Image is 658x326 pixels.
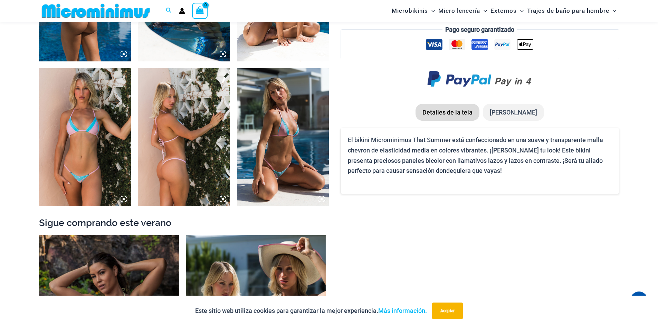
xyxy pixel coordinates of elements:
[166,7,172,15] a: Enlace del icono de búsqueda
[490,109,537,116] font: [PERSON_NAME]
[179,8,185,14] a: Enlace del icono de la cuenta
[422,109,473,116] font: Detalles de la tela
[609,2,616,20] span: Alternar menú
[39,217,171,228] font: Sigue comprando este verano
[490,7,517,14] font: Externos
[392,7,428,14] font: Microbikinis
[39,3,153,19] img: MM SHOP LOGO PLANO
[440,308,455,313] font: Aceptar
[192,3,208,19] a: Ver carrito de compras, vacío
[480,2,487,20] span: Alternar menú
[389,1,619,21] nav: Navegación del sitio
[527,7,609,14] font: Trajes de baño para hombre
[348,136,603,174] font: El bikini Microminimus That Summer está confeccionado en una suave y transparente malla chevron d...
[138,68,230,206] img: Ese amanecer de verano 3063 Tri Top 4303 Micro
[39,68,131,206] img: Ese amanecer de verano 3063 Tri Top 4303 Micro
[517,2,524,20] span: Alternar menú
[390,2,437,20] a: MicrobikinisAlternar menúAlternar menú
[428,2,435,20] span: Alternar menú
[195,307,378,314] font: Este sitio web utiliza cookies para garantizar la mejor experiencia.
[445,26,514,33] font: Pago seguro garantizado
[378,307,427,314] a: Más información.
[432,303,463,319] button: Aceptar
[525,2,618,20] a: Trajes de baño para hombreAlternar menúAlternar menú
[437,2,489,20] a: Micro lenceríaAlternar menúAlternar menú
[489,2,525,20] a: ExternosAlternar menúAlternar menú
[237,68,329,206] img: Ese amanecer de verano 3063 Tri Top 4303 Micro
[438,7,480,14] font: Micro lencería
